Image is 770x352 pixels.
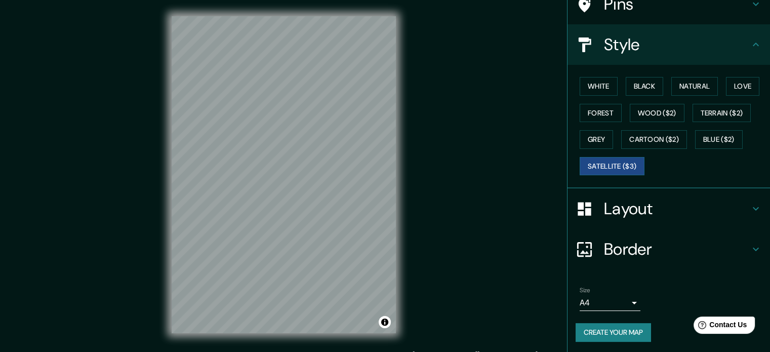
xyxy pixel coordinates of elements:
[580,77,618,96] button: White
[621,130,687,149] button: Cartoon ($2)
[626,77,664,96] button: Black
[604,34,750,55] h4: Style
[580,286,590,295] label: Size
[604,199,750,219] h4: Layout
[172,16,396,333] canvas: Map
[695,130,743,149] button: Blue ($2)
[671,77,718,96] button: Natural
[630,104,684,123] button: Wood ($2)
[580,295,640,311] div: A4
[604,239,750,259] h4: Border
[576,323,651,342] button: Create your map
[680,312,759,341] iframe: Help widget launcher
[568,24,770,65] div: Style
[580,157,644,176] button: Satellite ($3)
[693,104,751,123] button: Terrain ($2)
[580,130,613,149] button: Grey
[726,77,759,96] button: Love
[580,104,622,123] button: Forest
[379,316,391,328] button: Toggle attribution
[568,229,770,269] div: Border
[568,188,770,229] div: Layout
